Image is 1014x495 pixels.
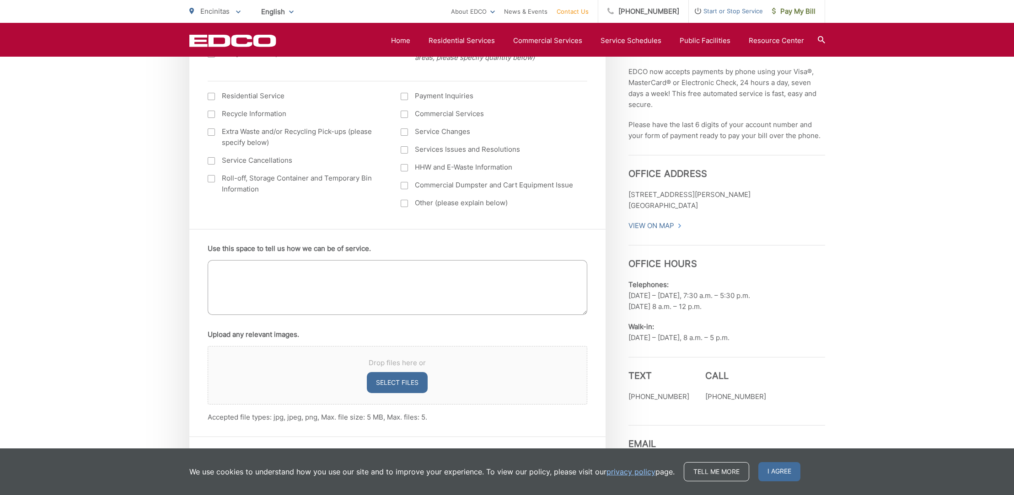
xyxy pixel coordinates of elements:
[628,220,682,231] a: View On Map
[628,425,825,449] h3: Email
[705,391,766,402] p: [PHONE_NUMBER]
[601,35,661,46] a: Service Schedules
[772,6,815,17] span: Pay My Bill
[401,197,576,208] label: Other (please explain below)
[219,357,576,368] span: Drop files here or
[628,280,669,289] b: Telephones:
[705,370,766,381] h3: Call
[504,6,547,17] a: News & Events
[208,245,371,253] label: Use this space to tell us how we can be of service.
[628,189,825,211] p: [STREET_ADDRESS][PERSON_NAME] [GEOGRAPHIC_DATA]
[401,162,576,173] label: HHW and E-Waste Information
[513,35,582,46] a: Commercial Services
[401,126,576,137] label: Service Changes
[606,466,655,477] a: privacy policy
[401,144,576,155] label: Services Issues and Resolutions
[208,90,383,101] label: Residential Service
[391,35,410,46] a: Home
[208,126,383,148] label: Extra Waste and/or Recycling Pick-ups (please specify below)
[628,370,689,381] h3: Text
[208,413,427,421] span: Accepted file types: jpg, jpeg, png, Max. file size: 5 MB, Max. files: 5.
[749,35,804,46] a: Resource Center
[758,462,800,481] span: I agree
[208,173,383,195] label: Roll-off, Storage Container and Temporary Bin Information
[557,6,589,17] a: Contact Us
[628,279,825,312] p: [DATE] – [DATE], 7:30 a.m. – 5:30 p.m. [DATE] 8 a.m. – 12 p.m.
[451,6,495,17] a: About EDCO
[200,7,230,16] span: Encinitas
[680,35,730,46] a: Public Facilities
[628,119,825,141] p: Please have the last 6 digits of your account number and your form of payment ready to pay your b...
[367,372,428,393] button: select files, upload any relevant images.
[189,466,675,477] p: We use cookies to understand how you use our site and to improve your experience. To view our pol...
[684,462,749,481] a: Tell me more
[628,391,689,402] p: [PHONE_NUMBER]
[628,155,825,179] h3: Office Address
[628,66,825,110] p: EDCO now accepts payments by phone using your Visa®, MasterCard® or Electronic Check, 24 hours a ...
[429,35,495,46] a: Residential Services
[628,321,825,343] p: [DATE] – [DATE], 8 a.m. – 5 p.m.
[628,322,654,331] b: Walk-in:
[254,4,300,20] span: English
[401,90,576,101] label: Payment Inquiries
[208,155,383,166] label: Service Cancellations
[189,34,276,47] a: EDCD logo. Return to the homepage.
[401,108,576,119] label: Commercial Services
[208,108,383,119] label: Recycle Information
[208,330,299,339] label: Upload any relevant images.
[628,245,825,269] h3: Office Hours
[401,180,576,191] label: Commercial Dumpster and Cart Equipment Issue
